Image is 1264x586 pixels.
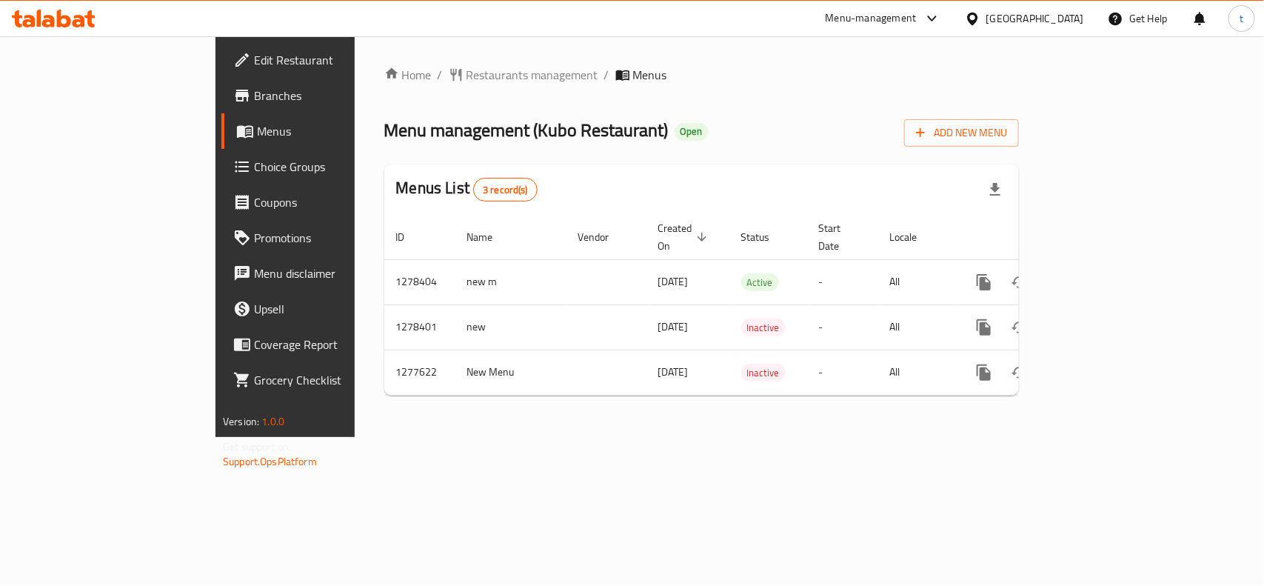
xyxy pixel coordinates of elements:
span: Start Date [819,219,860,255]
span: [DATE] [658,317,689,336]
td: - [807,304,878,350]
span: Menus [633,66,667,84]
td: New Menu [455,350,566,395]
table: enhanced table [384,215,1120,396]
nav: breadcrumb [384,66,1019,84]
td: - [807,350,878,395]
span: Coverage Report [254,336,415,353]
span: Status [741,228,789,246]
div: Inactive [741,364,786,382]
div: [GEOGRAPHIC_DATA] [986,10,1084,27]
td: All [878,304,954,350]
span: Version: [223,412,259,431]
td: - [807,259,878,304]
span: Edit Restaurant [254,51,415,69]
th: Actions [954,215,1120,260]
span: Active [741,274,779,291]
button: Change Status [1002,264,1037,300]
div: Inactive [741,319,786,336]
a: Branches [221,78,427,113]
button: more [966,264,1002,300]
span: Locale [890,228,937,246]
div: Export file [977,172,1013,207]
span: Branches [254,87,415,104]
button: more [966,310,1002,345]
span: Inactive [741,364,786,382]
span: Upsell [254,300,415,318]
span: Grocery Checklist [254,371,415,389]
div: Open [675,123,709,141]
span: ID [396,228,424,246]
span: Choice Groups [254,158,415,176]
td: All [878,259,954,304]
button: Change Status [1002,310,1037,345]
a: Menu disclaimer [221,256,427,291]
span: Get support on: [223,437,291,456]
span: Name [467,228,512,246]
span: t [1240,10,1243,27]
a: Menus [221,113,427,149]
li: / [438,66,443,84]
span: Inactive [741,319,786,336]
div: Active [741,273,779,291]
a: Choice Groups [221,149,427,184]
a: Edit Restaurant [221,42,427,78]
span: Promotions [254,229,415,247]
button: more [966,355,1002,390]
a: Coverage Report [221,327,427,362]
a: Grocery Checklist [221,362,427,398]
span: 3 record(s) [474,183,537,197]
span: Coupons [254,193,415,211]
td: new m [455,259,566,304]
span: Add New Menu [916,124,1007,142]
a: Restaurants management [449,66,598,84]
button: Change Status [1002,355,1037,390]
div: Total records count [473,178,538,202]
span: Vendor [578,228,629,246]
span: Open [675,125,709,138]
span: Created On [658,219,712,255]
span: Restaurants management [467,66,598,84]
div: Menu-management [826,10,917,27]
a: Promotions [221,220,427,256]
span: Menus [257,122,415,140]
span: [DATE] [658,362,689,382]
a: Coupons [221,184,427,220]
li: / [604,66,609,84]
td: All [878,350,954,395]
span: [DATE] [658,272,689,291]
button: Add New Menu [904,119,1019,147]
span: 1.0.0 [261,412,284,431]
span: Menu management ( Kubo Restaurant ) [384,113,669,147]
h2: Menus List [396,177,538,202]
a: Support.OpsPlatform [223,452,317,471]
td: new [455,304,566,350]
a: Upsell [221,291,427,327]
span: Menu disclaimer [254,264,415,282]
